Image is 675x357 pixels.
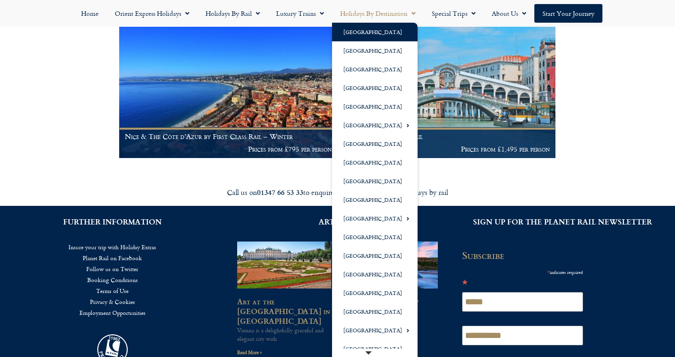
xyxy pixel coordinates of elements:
a: [GEOGRAPHIC_DATA] [332,23,418,41]
a: Privacy & Cookies [12,296,213,307]
a: [GEOGRAPHIC_DATA] [332,190,418,209]
a: About Us [484,4,534,23]
a: Nice & The Côte d’Azur by First Class Rail – Winter Prices from £795 per person [119,15,337,158]
a: [GEOGRAPHIC_DATA] [332,284,418,302]
a: Booking Conditions [12,274,213,285]
a: Start your Journey [534,4,602,23]
a: [GEOGRAPHIC_DATA] [332,246,418,265]
a: Holidays by Destination [332,4,424,23]
a: [GEOGRAPHIC_DATA] [332,321,418,340]
a: [GEOGRAPHIC_DATA] [332,60,418,79]
a: Orient Express Holidays [107,4,197,23]
nav: Menu [4,4,671,23]
a: [GEOGRAPHIC_DATA] [332,79,418,97]
a: Art at the [GEOGRAPHIC_DATA] in [GEOGRAPHIC_DATA] [237,296,330,326]
a: Holidays by Rail [197,4,268,23]
a: [GEOGRAPHIC_DATA] [332,302,418,321]
p: Prices from £1,495 per person [343,145,550,153]
strong: 01347 66 53 33 [257,187,303,197]
a: Insure your trip with Holiday Extras [12,242,213,252]
a: [GEOGRAPHIC_DATA] [332,97,418,116]
h1: Nice & The Côte d’Azur by First Class Rail – Winter [125,133,332,141]
h2: FURTHER INFORMATION [12,218,213,225]
p: Prices from £795 per person [125,145,332,153]
h2: Subscribe [462,250,588,261]
h2: ARTICLES [237,218,438,225]
h2: SIGN UP FOR THE PLANET RAIL NEWSLETTER [462,218,663,225]
div: Call us on to enquire about our tailor made holidays by rail [111,188,565,197]
a: [GEOGRAPHIC_DATA] [332,135,418,153]
p: Vienna is a delightfully graceful and elegant city with [237,326,331,343]
a: Terms of Use [12,285,213,296]
a: Special Trips [424,4,484,23]
h1: Venice by First Class Rail [343,133,550,141]
a: [GEOGRAPHIC_DATA] [332,153,418,172]
nav: Menu [12,242,213,318]
a: [GEOGRAPHIC_DATA] [332,41,418,60]
a: Venice by First Class Rail Prices from £1,495 per person [338,15,556,158]
a: Home [73,4,107,23]
a: [GEOGRAPHIC_DATA] [332,209,418,228]
a: [GEOGRAPHIC_DATA] [332,172,418,190]
a: Planet Rail on Facebook [12,252,213,263]
a: [GEOGRAPHIC_DATA] [332,228,418,246]
a: [GEOGRAPHIC_DATA] [332,116,418,135]
a: Employment Opportunities [12,307,213,318]
div: indicates required [462,267,583,277]
a: Luxury Trains [268,4,332,23]
a: [GEOGRAPHIC_DATA] [332,265,418,284]
a: Read more about Art at the Belvedere Palace in Vienna [237,348,262,356]
a: Follow us on Twitter [12,263,213,274]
